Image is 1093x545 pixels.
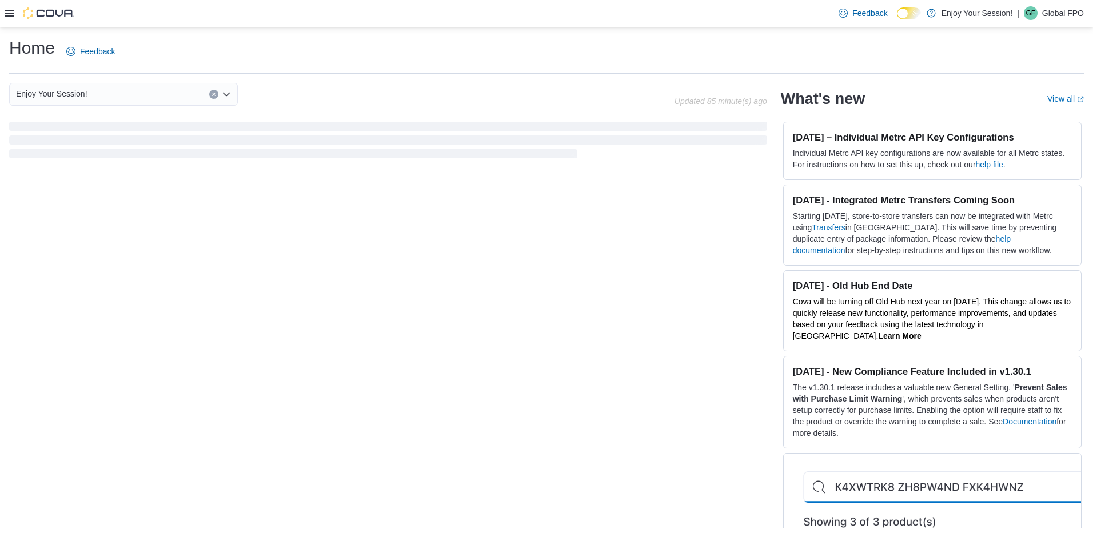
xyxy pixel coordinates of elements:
span: Dark Mode [897,19,897,20]
a: Documentation [1003,417,1056,426]
a: View allExternal link [1047,94,1084,103]
h1: Home [9,37,55,59]
p: Starting [DATE], store-to-store transfers can now be integrated with Metrc using in [GEOGRAPHIC_D... [793,210,1072,256]
img: Cova [23,7,74,19]
p: Individual Metrc API key configurations are now available for all Metrc states. For instructions ... [793,147,1072,170]
span: Cova will be turning off Old Hub next year on [DATE]. This change allows us to quickly release ne... [793,297,1071,340]
span: Feedback [852,7,887,19]
input: Dark Mode [897,7,921,19]
a: Feedback [62,40,119,63]
h3: [DATE] – Individual Metrc API Key Configurations [793,131,1072,143]
a: help documentation [793,234,1011,255]
button: Clear input [209,90,218,99]
a: Learn More [878,331,921,340]
span: Enjoy Your Session! [16,87,87,101]
p: Enjoy Your Session! [942,6,1013,20]
p: Global FPO [1042,6,1084,20]
a: Feedback [834,2,892,25]
p: | [1017,6,1019,20]
p: Updated 85 minute(s) ago [675,97,767,106]
h3: [DATE] - Integrated Metrc Transfers Coming Soon [793,194,1072,206]
p: The v1.30.1 release includes a valuable new General Setting, ' ', which prevents sales when produ... [793,382,1072,439]
a: Transfers [812,223,845,232]
h3: [DATE] - New Compliance Feature Included in v1.30.1 [793,366,1072,377]
span: Loading [9,124,767,161]
h2: What's new [781,90,865,108]
div: Global FPO [1024,6,1038,20]
h3: [DATE] - Old Hub End Date [793,280,1072,291]
strong: Prevent Sales with Purchase Limit Warning [793,383,1067,403]
svg: External link [1077,96,1084,103]
button: Open list of options [222,90,231,99]
span: Feedback [80,46,115,57]
a: help file [976,160,1003,169]
span: GF [1026,6,1036,20]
